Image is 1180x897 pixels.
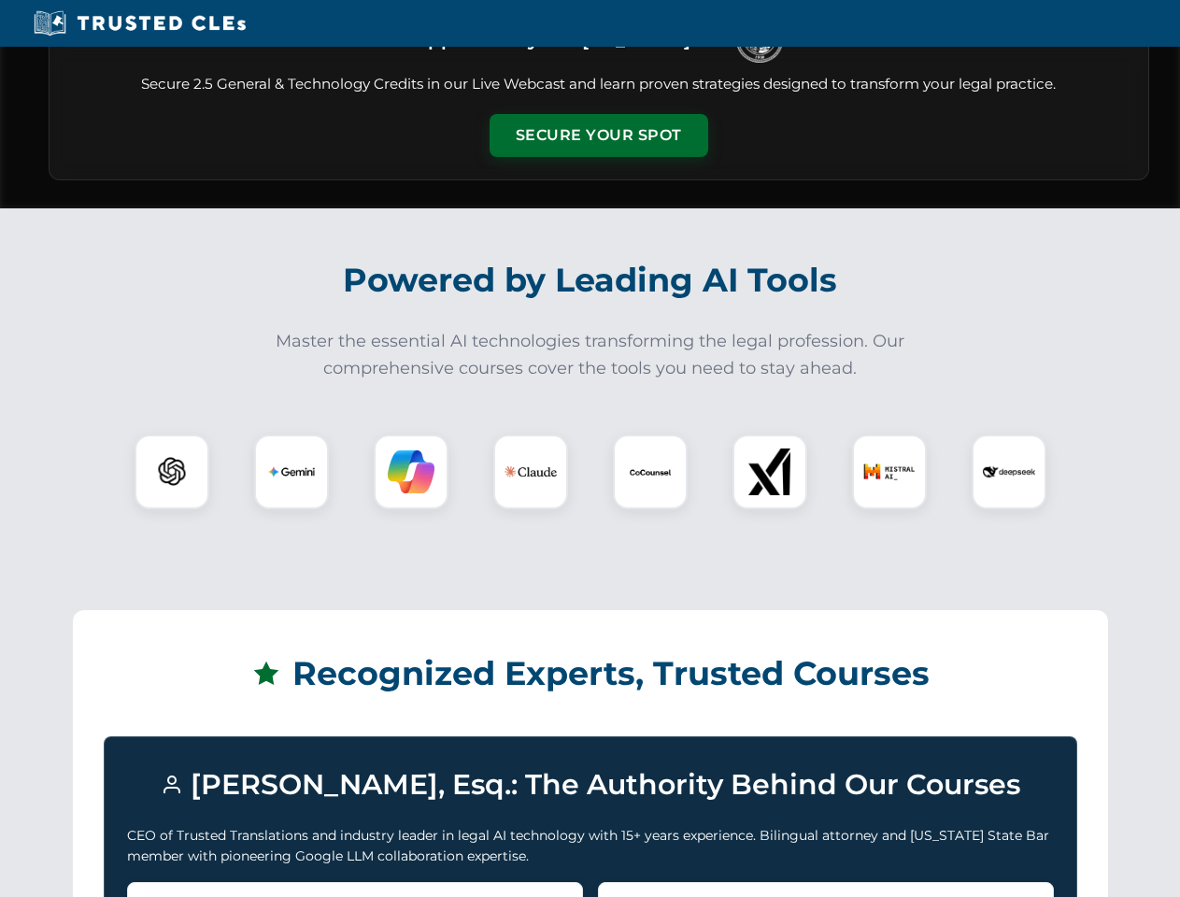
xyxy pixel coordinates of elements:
[505,446,557,498] img: Claude Logo
[490,114,708,157] button: Secure Your Spot
[732,434,807,509] div: xAI
[263,328,917,382] p: Master the essential AI technologies transforming the legal profession. Our comprehensive courses...
[613,434,688,509] div: CoCounsel
[254,434,329,509] div: Gemini
[104,641,1077,706] h2: Recognized Experts, Trusted Courses
[746,448,793,495] img: xAI Logo
[28,9,251,37] img: Trusted CLEs
[127,825,1054,867] p: CEO of Trusted Translations and industry leader in legal AI technology with 15+ years experience....
[852,434,927,509] div: Mistral AI
[135,434,209,509] div: ChatGPT
[73,248,1108,313] h2: Powered by Leading AI Tools
[145,445,199,499] img: ChatGPT Logo
[972,434,1046,509] div: DeepSeek
[863,446,916,498] img: Mistral AI Logo
[374,434,448,509] div: Copilot
[388,448,434,495] img: Copilot Logo
[627,448,674,495] img: CoCounsel Logo
[983,446,1035,498] img: DeepSeek Logo
[268,448,315,495] img: Gemini Logo
[72,74,1126,95] p: Secure 2.5 General & Technology Credits in our Live Webcast and learn proven strategies designed ...
[493,434,568,509] div: Claude
[127,760,1054,810] h3: [PERSON_NAME], Esq.: The Authority Behind Our Courses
